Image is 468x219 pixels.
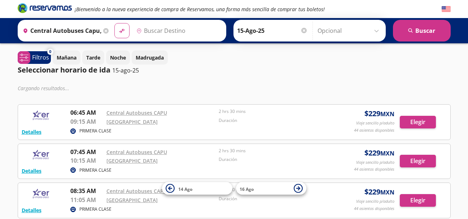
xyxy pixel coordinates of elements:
button: English [442,5,451,14]
small: MXN [380,149,394,157]
p: Duración [219,156,328,163]
button: Elegir [400,116,436,128]
small: MXN [380,110,394,118]
p: Seleccionar horario de ida [18,65,110,75]
button: 0Filtros [18,51,51,64]
p: 08:35 AM [70,187,103,195]
p: 09:15 AM [70,117,103,126]
p: 06:45 AM [70,108,103,117]
button: Madrugada [132,51,168,65]
a: Central Autobuses CAPU [106,149,167,156]
button: Mañana [53,51,80,65]
i: Brand Logo [18,3,72,13]
p: PRIMERA CLASE [79,206,111,213]
p: 11:05 AM [70,196,103,204]
span: 16 Ago [240,186,254,192]
p: 44 asientos disponibles [354,206,394,212]
a: [GEOGRAPHIC_DATA] [106,118,158,125]
button: 16 Ago [236,182,306,195]
p: Tarde [86,54,100,61]
a: Central Autobuses CAPU [106,188,167,194]
button: Detalles [22,167,41,175]
input: Buscar Destino [134,22,222,40]
p: Mañana [57,54,76,61]
p: PRIMERA CLASE [79,167,111,174]
button: Noche [106,51,130,65]
p: Viaje sencillo p/adulto [356,198,394,205]
span: $ 229 [364,148,394,158]
button: Elegir [400,155,436,167]
span: $ 229 [364,108,394,119]
p: Duración [219,117,328,124]
button: Elegir [400,194,436,207]
p: Viaje sencillo p/adulto [356,159,394,166]
span: 0 [49,49,51,55]
p: 07:45 AM [70,148,103,156]
p: 44 asientos disponibles [354,166,394,172]
a: [GEOGRAPHIC_DATA] [106,157,158,164]
button: Detalles [22,128,41,136]
p: 2 hrs 30 mins [219,148,328,154]
em: Cargando resultados ... [18,85,69,92]
button: Detalles [22,206,41,214]
a: Central Autobuses CAPU [106,109,167,116]
button: Tarde [82,51,104,65]
img: RESERVAMOS [22,148,61,162]
p: 2 hrs 30 mins [219,108,328,115]
input: Buscar Origen [20,22,101,40]
p: Filtros [32,53,49,62]
small: MXN [380,188,394,196]
img: RESERVAMOS [22,187,61,201]
em: ¡Bienvenido a la nueva experiencia de compra de Reservamos, una forma más sencilla de comprar tus... [75,6,325,13]
button: Buscar [393,20,451,41]
p: Noche [110,54,126,61]
p: PRIMERA CLASE [79,128,111,134]
a: Brand Logo [18,3,72,16]
input: Elegir Fecha [237,22,308,40]
p: 15-ago-25 [112,66,139,75]
button: 14 Ago [162,182,232,195]
a: [GEOGRAPHIC_DATA] [106,197,158,203]
p: Viaje sencillo p/adulto [356,120,394,126]
input: Opcional [318,22,382,40]
span: $ 229 [364,187,394,197]
img: RESERVAMOS [22,108,61,123]
p: Madrugada [136,54,164,61]
p: 10:15 AM [70,156,103,165]
p: 44 asientos disponibles [354,127,394,133]
span: 14 Ago [178,186,192,192]
p: Duración [219,196,328,202]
